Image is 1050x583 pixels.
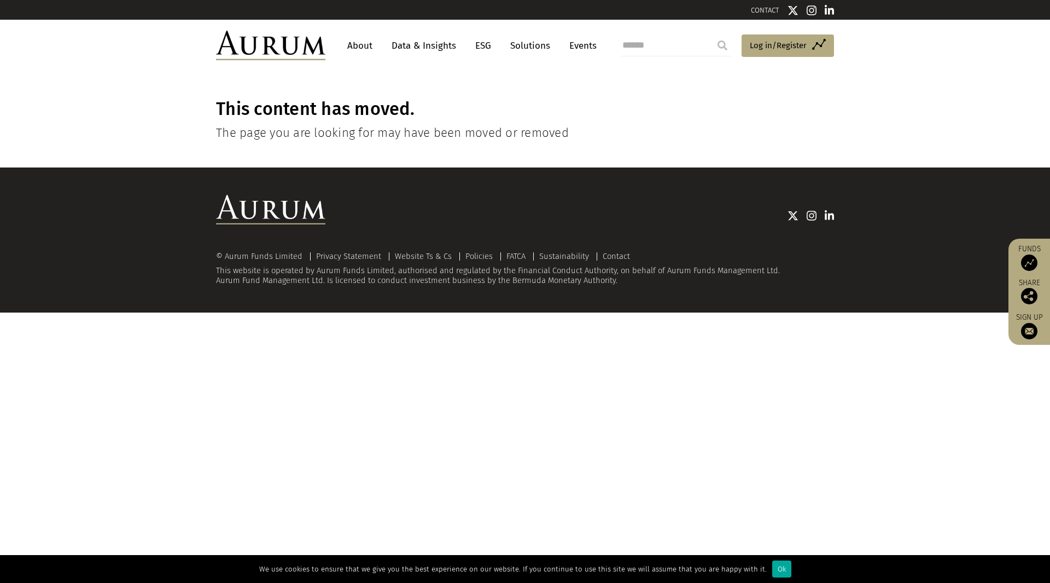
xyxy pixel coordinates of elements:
[386,36,462,56] a: Data & Insights
[787,210,798,221] img: Twitter icon
[750,39,807,52] span: Log in/Register
[1021,288,1037,304] img: Share this post
[1021,255,1037,271] img: Access Funds
[742,34,834,57] a: Log in/Register
[1014,244,1045,271] a: Funds
[1014,279,1045,304] div: Share
[470,36,497,56] a: ESG
[807,210,816,221] img: Instagram icon
[506,251,526,261] a: FATCA
[216,195,325,224] img: Aurum Logo
[216,252,308,261] div: © Aurum Funds Limited
[564,36,597,56] a: Events
[711,34,733,56] input: Submit
[1014,313,1045,339] a: Sign up
[539,251,589,261] a: Sustainability
[787,5,798,16] img: Twitter icon
[825,5,835,16] img: Linkedin icon
[316,251,381,261] a: Privacy Statement
[807,5,816,16] img: Instagram icon
[342,36,378,56] a: About
[216,125,834,140] h4: The page you are looking for may have been moved or removed
[751,6,779,14] a: CONTACT
[505,36,556,56] a: Solutions
[395,251,452,261] a: Website Ts & Cs
[603,251,630,261] a: Contact
[216,99,834,120] h1: This content has moved.
[465,251,493,261] a: Policies
[216,31,325,60] img: Aurum
[825,210,835,221] img: Linkedin icon
[216,252,834,285] div: This website is operated by Aurum Funds Limited, authorised and regulated by the Financial Conduc...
